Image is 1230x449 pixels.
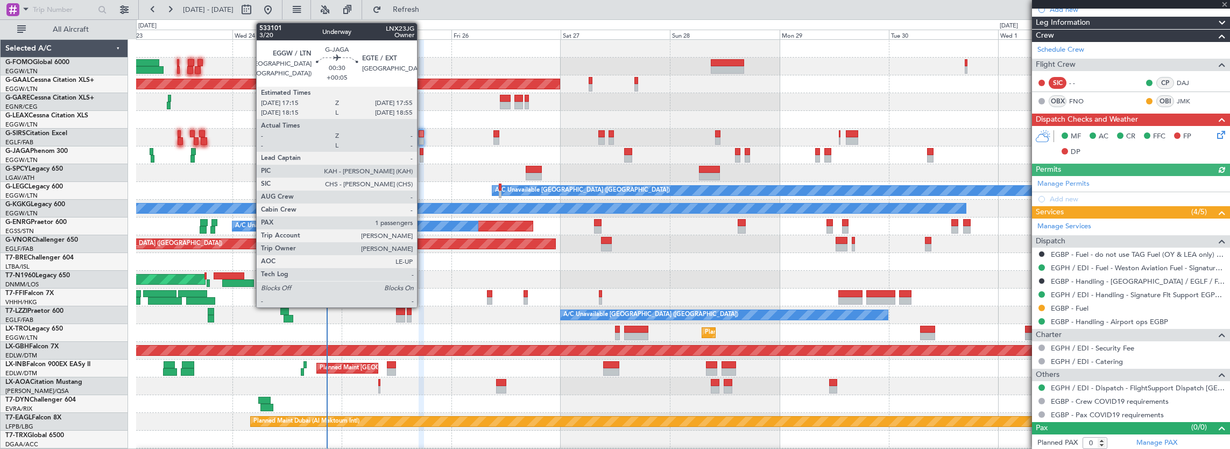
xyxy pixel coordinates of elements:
button: Refresh [367,1,432,18]
span: T7-LZZI [5,308,27,314]
span: Pax [1036,422,1048,434]
a: EGBP - Handling - Airport ops EGBP [1051,317,1168,326]
span: T7-DYN [5,397,30,403]
a: G-SPCYLegacy 650 [5,166,63,172]
a: EGLF/FAB [5,138,33,146]
div: Add new [1050,5,1225,14]
a: EDLW/DTM [5,352,37,360]
a: [PERSON_NAME]/QSA [5,387,69,395]
span: CR [1126,131,1135,142]
a: T7-EAGLFalcon 8X [5,415,61,421]
span: T7-FFI [5,290,24,297]
a: EGLF/FAB [5,316,33,324]
span: G-KGKG [5,201,31,208]
a: EGGW/LTN [5,85,38,93]
span: G-SIRS [5,130,26,137]
a: T7-FFIFalcon 7X [5,290,54,297]
a: G-LEGCLegacy 600 [5,184,63,190]
input: Trip Number [33,2,95,18]
div: Planned Maint [GEOGRAPHIC_DATA] ([GEOGRAPHIC_DATA]) [272,58,441,74]
span: Services [1036,206,1064,219]
div: CP [1156,77,1174,89]
span: T7-BRE [5,255,27,261]
span: DP [1071,147,1080,158]
span: [DATE] - [DATE] [183,5,234,15]
a: DNMM/LOS [5,280,39,289]
a: DAJ [1177,78,1201,88]
span: MF [1071,131,1081,142]
a: LGAV/ATH [5,174,34,182]
a: T7-DYNChallenger 604 [5,397,76,403]
a: EGPH / EDI - Handling - Signature Flt Support EGPH / EDI [1051,290,1225,299]
div: A/C Unavailable [235,218,280,234]
div: [DATE] [1000,22,1018,31]
div: Sat 27 [561,30,670,39]
a: G-FOMOGlobal 6000 [5,59,69,66]
a: G-VNORChallenger 650 [5,237,78,243]
div: OBI [1156,95,1174,107]
span: G-ENRG [5,219,31,226]
a: Manage PAX [1136,438,1177,448]
span: G-FOMO [5,59,33,66]
a: T7-BREChallenger 604 [5,255,74,261]
span: Refresh [384,6,429,13]
div: Planned Maint [GEOGRAPHIC_DATA] ([GEOGRAPHIC_DATA]) [320,360,489,376]
div: SIC [1049,77,1066,89]
span: Leg Information [1036,17,1090,29]
button: All Aircraft [12,21,117,38]
div: OBX [1049,95,1066,107]
label: Planned PAX [1037,438,1078,448]
a: T7-N1960Legacy 650 [5,272,70,279]
a: G-GAALCessna Citation XLS+ [5,77,94,83]
a: EVRA/RIX [5,405,32,413]
div: Planned Maint Dubai (Al Maktoum Intl) [253,413,359,430]
a: EGGW/LTN [5,67,38,75]
a: EGNR/CEG [5,103,38,111]
a: EGGW/LTN [5,334,38,342]
a: T7-TRXGlobal 6500 [5,432,64,439]
div: Mon 29 [780,30,889,39]
a: EGPH / EDI - Fuel - Weston Aviation Fuel - Signature - EGPH / EDI [1051,263,1225,272]
span: Dispatch [1036,235,1065,248]
a: EGGW/LTN [5,121,38,129]
a: VHHH/HKG [5,298,37,306]
span: (4/5) [1191,206,1207,218]
a: JMK [1177,96,1201,106]
span: AC [1099,131,1108,142]
div: Thu 25 [342,30,451,39]
span: G-JAGA [5,148,30,155]
span: G-VNOR [5,237,32,243]
span: G-SPCY [5,166,29,172]
a: G-SIRSCitation Excel [5,130,67,137]
span: Charter [1036,329,1062,341]
div: - - [1069,78,1093,88]
a: G-KGKGLegacy 600 [5,201,65,208]
div: Planned Maint [GEOGRAPHIC_DATA] ([GEOGRAPHIC_DATA]) [276,147,446,163]
a: EGBP - Pax COVID19 requirements [1051,410,1164,419]
span: LX-AOA [5,379,30,385]
span: Flight Crew [1036,59,1076,71]
a: EGBP - Fuel - do not use TAG Fuel (OY & LEA only) EGLF / FAB [1051,250,1225,259]
span: T7-TRX [5,432,27,439]
span: (0/0) [1191,422,1207,433]
div: Sun 28 [670,30,779,39]
a: EGBP - Crew COVID19 requirements [1051,397,1169,406]
div: A/C Unavailable [GEOGRAPHIC_DATA] ([GEOGRAPHIC_DATA]) [495,183,670,199]
span: LX-TRO [5,326,29,332]
a: FNO [1069,96,1093,106]
div: Tue 30 [889,30,998,39]
a: EGSS/STN [5,227,34,235]
a: EGGW/LTN [5,209,38,218]
a: EGGW/LTN [5,156,38,164]
span: LX-GBH [5,343,29,350]
div: Wed 24 [232,30,342,39]
span: T7-EAGL [5,415,32,421]
div: Tue 23 [123,30,232,39]
span: T7-N1960 [5,272,36,279]
span: Others [1036,369,1059,381]
div: Wed 1 [998,30,1107,39]
div: Planned Maint [GEOGRAPHIC_DATA] ([GEOGRAPHIC_DATA]) [705,325,874,341]
div: A/C Unavailable [GEOGRAPHIC_DATA] ([GEOGRAPHIC_DATA]) [563,307,738,323]
a: G-LEAXCessna Citation XLS [5,113,88,119]
div: [DATE] [138,22,157,31]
